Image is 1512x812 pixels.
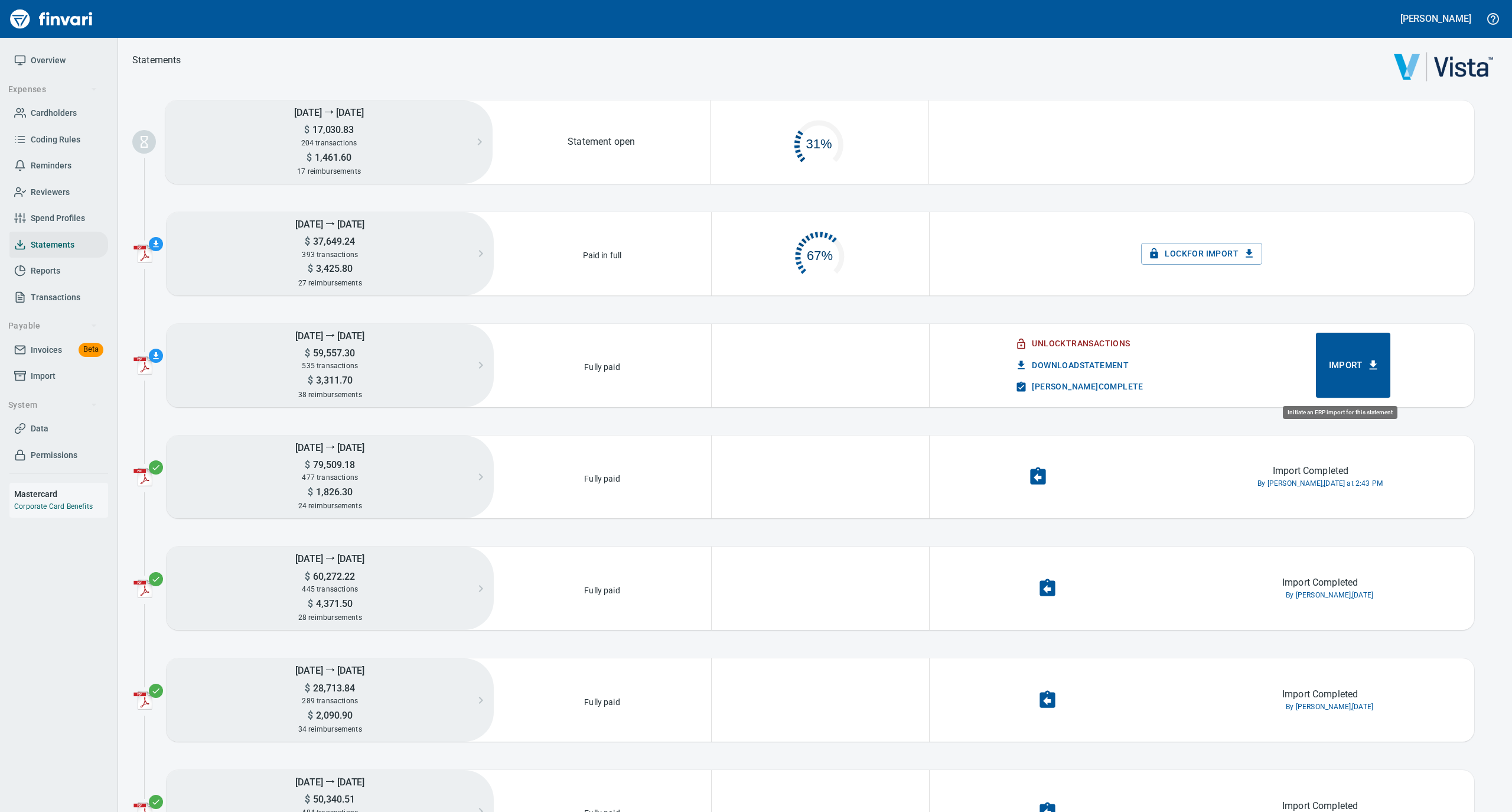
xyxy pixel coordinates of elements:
[133,467,152,486] img: adobe-pdf-icon.png
[302,697,358,705] span: 289 transactions
[9,363,108,389] a: Import
[305,683,310,694] span: $
[308,375,313,386] span: $
[31,185,70,200] span: Reviewers
[165,100,493,124] h5: [DATE] ⭢ [DATE]
[1141,243,1262,265] button: Lockfor Import
[9,205,108,232] a: Spend Profiles
[9,152,108,179] a: Reminders
[9,258,108,284] a: Reports
[1030,571,1065,606] button: Undo Import Completion
[313,710,353,721] span: 2,090.90
[167,658,494,742] button: [DATE] ⭢ [DATE]$28,713.84289 transactions$2,090.9034 reimbursements
[712,219,929,288] div: 265 of 393 complete. Click to open reminders.
[304,124,309,135] span: $
[581,693,624,708] p: Fully paid
[31,264,60,278] span: Reports
[1013,333,1135,355] button: UnlockTransactions
[31,132,80,147] span: Coding Rules
[9,232,108,258] a: Statements
[313,486,353,498] span: 1,826.30
[305,347,310,359] span: $
[7,5,96,33] img: Finvari
[133,244,152,263] img: adobe-pdf-icon.png
[9,47,108,74] a: Overview
[308,263,313,274] span: $
[167,212,494,235] h5: [DATE] ⭢ [DATE]
[167,324,494,347] h5: [DATE] ⭢ [DATE]
[1018,336,1130,351] span: Unlock Transactions
[167,212,494,295] button: [DATE] ⭢ [DATE]$37,649.24393 transactions$3,425.8027 reimbursements
[581,581,624,596] p: Fully paid
[132,53,181,67] nav: breadcrumb
[167,547,494,630] button: [DATE] ⭢ [DATE]$60,272.22445 transactions$4,371.5028 reimbursements
[132,53,181,67] p: Statements
[167,324,494,407] button: [DATE] ⭢ [DATE]$59,557.30535 transactions$3,311.7038 reimbursements
[307,152,312,163] span: $
[305,236,310,247] span: $
[9,442,108,469] a: Permissions
[14,488,108,501] h6: Mastercard
[712,219,929,288] button: 67%
[711,108,928,176] button: 31%
[167,658,494,681] h5: [DATE] ⭢ [DATE]
[309,124,354,135] span: 17,030.83
[167,436,494,519] button: [DATE] ⭢ [DATE]$79,509.18477 transactions$1,826.3024 reimbursements
[31,53,66,68] span: Overview
[167,770,494,793] h5: [DATE] ⭢ [DATE]
[165,100,493,184] button: [DATE] ⭢ [DATE]$17,030.83204 transactions$1,461.6017 reimbursements
[298,279,362,287] span: 27 reimbursements
[581,469,624,485] p: Fully paid
[31,158,71,173] span: Reminders
[8,398,97,413] span: System
[310,571,355,582] span: 60,272.22
[8,82,97,97] span: Expenses
[301,139,357,147] span: 204 transactions
[1018,379,1143,394] span: [PERSON_NAME] Complete
[79,343,103,356] span: Beta
[4,79,102,100] button: Expenses
[1286,701,1373,713] span: By [PERSON_NAME], [DATE]
[1013,376,1148,398] button: [PERSON_NAME]Complete
[305,459,310,470] span: $
[9,337,108,363] a: InvoicesBeta
[297,167,361,176] span: 17 reimbursements
[31,211,85,226] span: Spend Profiles
[310,794,355,805] span: 50,340.51
[9,100,108,126] a: Cardholders
[313,598,353,609] span: 4,371.50
[305,794,310,805] span: $
[31,106,77,121] span: Cardholders
[1394,52,1493,82] img: vista.png
[302,362,358,370] span: 535 transactions
[308,598,313,609] span: $
[9,179,108,206] a: Reviewers
[1018,358,1129,373] span: Download Statement
[1316,333,1391,398] button: Import
[1013,355,1133,376] button: DownloadStatement
[310,683,355,694] span: 28,713.84
[9,415,108,442] a: Data
[1257,478,1383,490] span: By [PERSON_NAME], [DATE] at 2:43 PM
[133,579,152,598] img: adobe-pdf-icon.png
[9,126,108,153] a: Coding Rules
[1282,576,1358,590] p: Import Completed
[31,369,56,384] span: Import
[305,571,310,582] span: $
[1397,9,1474,28] button: [PERSON_NAME]
[298,502,362,510] span: 24 reimbursements
[14,502,93,511] a: Corporate Card Benefits
[167,436,494,459] h5: [DATE] ⭢ [DATE]
[581,358,624,373] p: Fully paid
[568,135,635,149] p: Statement open
[133,356,152,375] img: adobe-pdf-icon.png
[308,710,313,721] span: $
[1151,246,1253,261] span: Lock for Import
[1030,683,1065,717] button: Undo Import Completion
[302,585,358,593] span: 445 transactions
[31,290,80,305] span: Transactions
[298,391,362,399] span: 38 reimbursements
[298,725,362,733] span: 34 reimbursements
[302,251,358,259] span: 393 transactions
